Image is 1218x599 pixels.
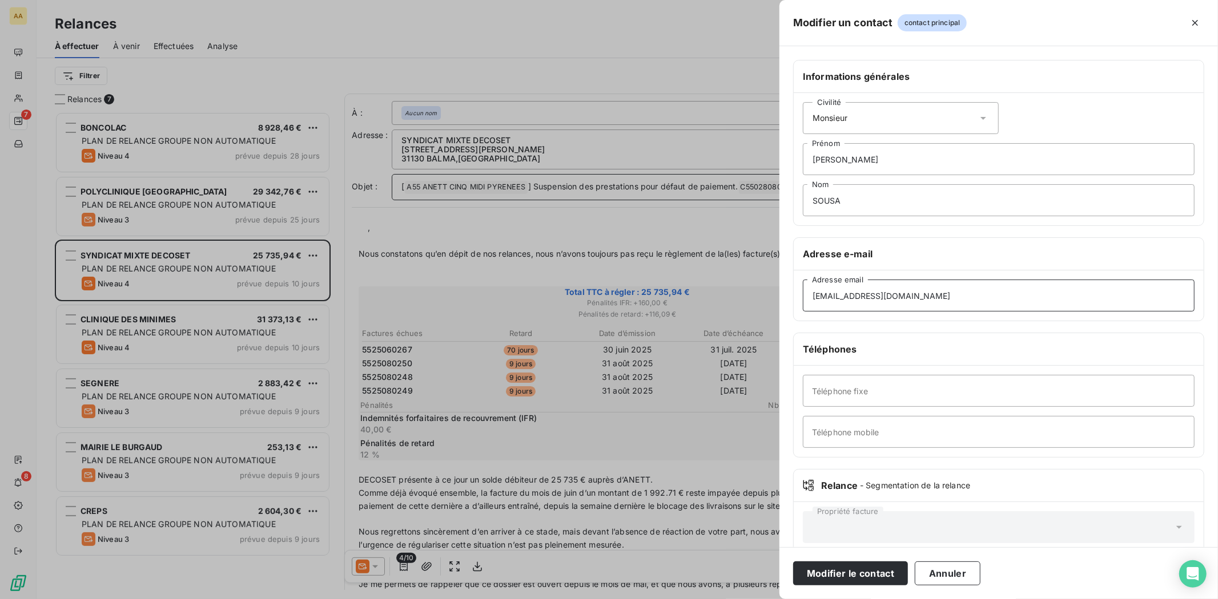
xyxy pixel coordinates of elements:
[803,375,1195,407] input: placeholder
[1179,560,1207,588] div: Open Intercom Messenger
[803,70,1195,83] h6: Informations générales
[793,15,893,31] h5: Modifier un contact
[803,280,1195,311] input: placeholder
[860,480,970,491] span: - Segmentation de la relance
[803,416,1195,448] input: placeholder
[803,143,1195,175] input: placeholder
[803,247,1195,261] h6: Adresse e-mail
[803,184,1195,216] input: placeholder
[898,14,967,31] span: contact principal
[813,112,847,124] span: Monsieur
[793,561,908,585] button: Modifier le contact
[915,561,980,585] button: Annuler
[803,342,1195,356] h6: Téléphones
[803,479,1195,492] div: Relance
